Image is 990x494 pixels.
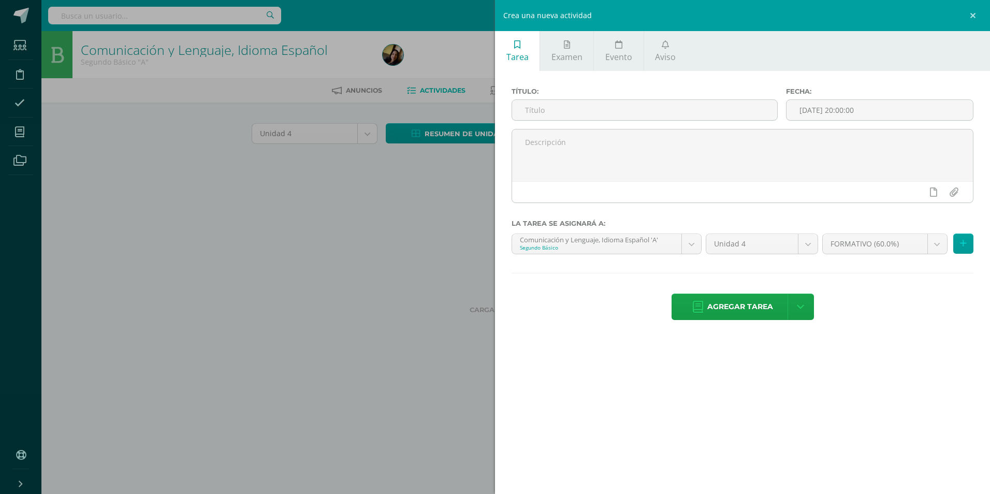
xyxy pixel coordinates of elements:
[512,88,778,95] label: Título:
[655,51,676,63] span: Aviso
[512,100,777,120] input: Título
[707,294,773,319] span: Agregar tarea
[823,234,947,254] a: FORMATIVO (60.0%)
[786,88,973,95] label: Fecha:
[714,234,790,254] span: Unidad 4
[512,220,973,227] label: La tarea se asignará a:
[551,51,583,63] span: Examen
[495,31,540,71] a: Tarea
[605,51,632,63] span: Evento
[706,234,818,254] a: Unidad 4
[506,51,529,63] span: Tarea
[540,31,593,71] a: Examen
[787,100,973,120] input: Fecha de entrega
[520,234,674,244] div: Comunicación y Lenguaje, Idioma Español 'A'
[644,31,687,71] a: Aviso
[520,244,674,251] div: Segundo Básico
[512,234,701,254] a: Comunicación y Lenguaje, Idioma Español 'A'Segundo Básico
[594,31,643,71] a: Evento
[831,234,920,254] span: FORMATIVO (60.0%)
